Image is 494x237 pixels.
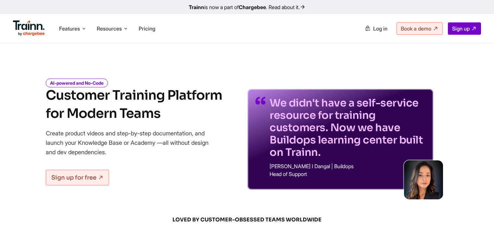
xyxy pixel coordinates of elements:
a: Pricing [139,25,155,32]
p: We didn't have a self-service resource for training customers. Now we have Buildops learning cent... [270,97,425,158]
span: Log in [373,25,387,32]
img: Trainn Logo [13,20,45,36]
b: Chargebee [239,4,266,10]
a: Book a demo [397,22,443,35]
b: Trainn [189,4,204,10]
a: Sign up for free [46,170,109,185]
h1: Customer Training Platform for Modern Teams [46,86,222,123]
p: Create product videos and step-by-step documentation, and launch your Knowledge Base or Academy —... [46,129,218,157]
a: Sign up [448,22,481,35]
span: LOVED BY CUSTOMER-OBSESSED TEAMS WORLDWIDE [91,216,403,223]
span: Sign up [452,25,470,32]
img: sabina-buildops.d2e8138.png [404,160,443,199]
a: Log in [361,23,391,34]
span: Book a demo [401,25,431,32]
i: AI-powered and No-Code [46,79,108,87]
p: Head of Support [270,171,425,177]
img: quotes-purple.41a7099.svg [255,97,266,105]
p: [PERSON_NAME] I Dangal | Buildops [270,164,425,169]
span: Features [59,25,80,32]
span: Resources [97,25,122,32]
